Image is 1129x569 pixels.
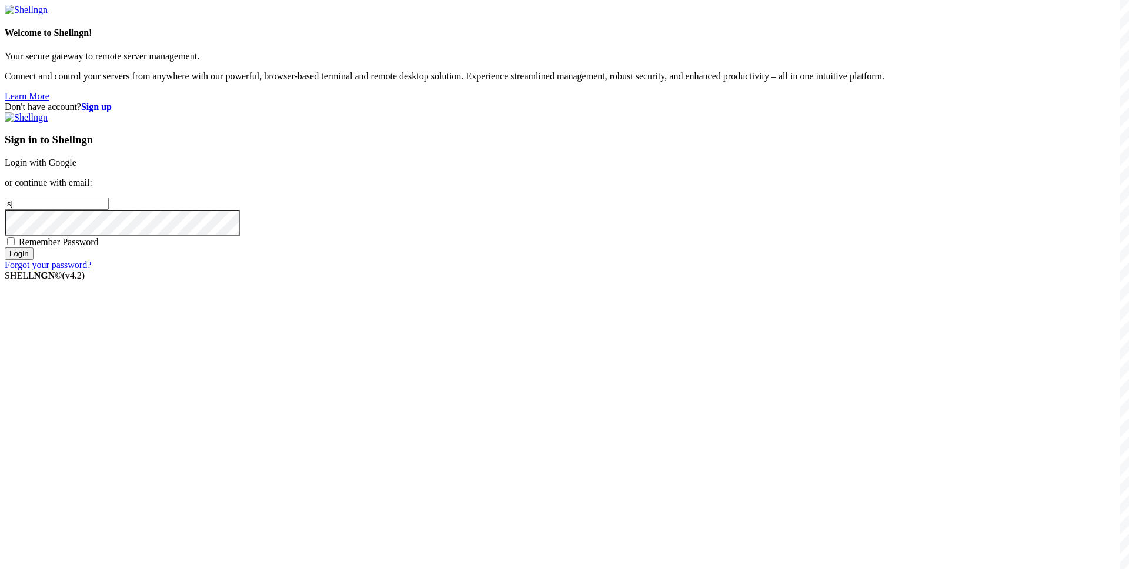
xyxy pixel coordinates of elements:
h4: Welcome to Shellngn! [5,28,1124,38]
input: Remember Password [7,237,15,245]
b: NGN [34,270,55,280]
p: Your secure gateway to remote server management. [5,51,1124,62]
img: Shellngn [5,112,48,123]
input: Email address [5,198,109,210]
span: Remember Password [19,237,99,247]
p: Connect and control your servers from anywhere with our powerful, browser-based terminal and remo... [5,71,1124,82]
a: Learn More [5,91,49,101]
a: Forgot your password? [5,260,91,270]
div: Don't have account? [5,102,1124,112]
a: Sign up [81,102,112,112]
input: Login [5,247,34,260]
a: Login with Google [5,158,76,168]
img: Shellngn [5,5,48,15]
span: SHELL © [5,270,85,280]
p: or continue with email: [5,178,1124,188]
span: 4.2.0 [62,270,85,280]
h3: Sign in to Shellngn [5,133,1124,146]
